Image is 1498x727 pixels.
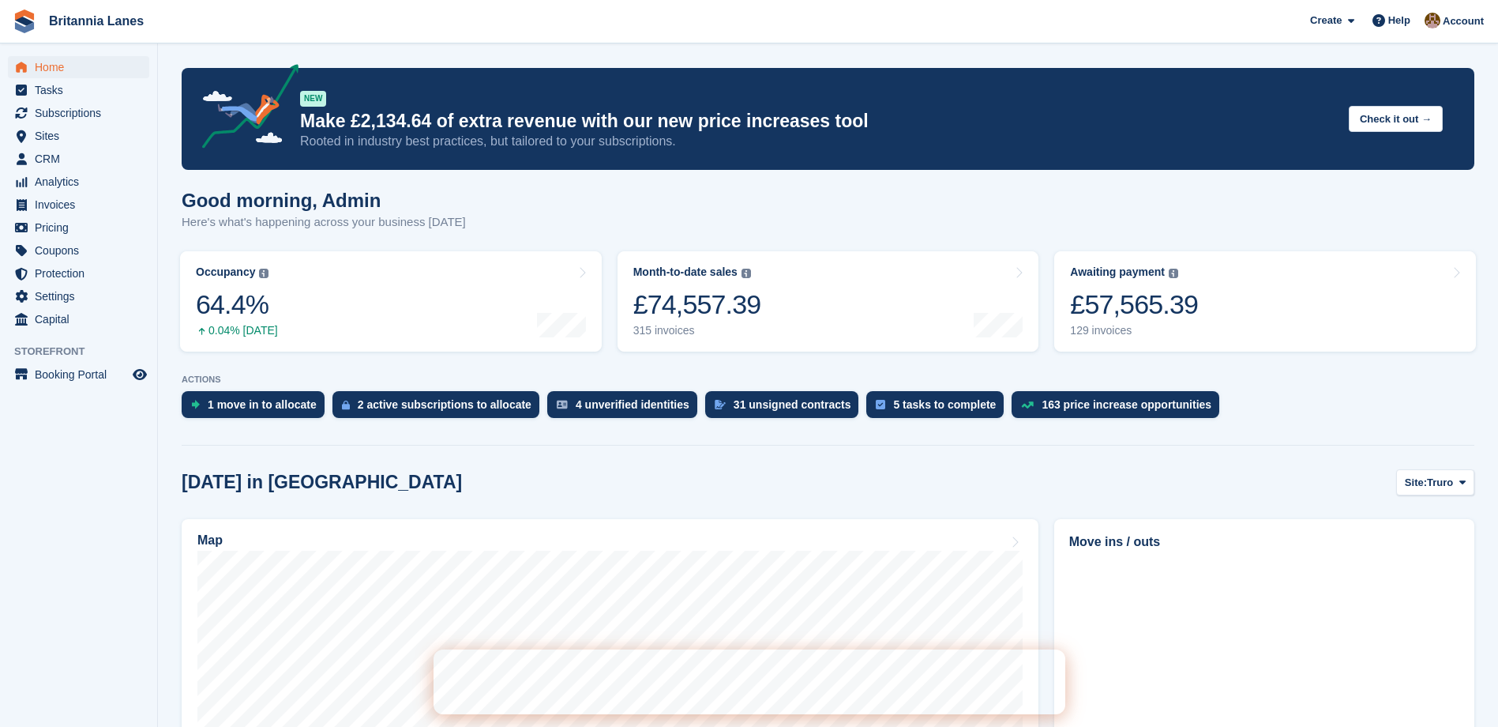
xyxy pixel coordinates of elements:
h2: Map [197,533,223,548]
span: Help [1388,13,1410,28]
span: Protection [35,262,130,284]
h1: Good morning, Admin [182,190,466,211]
button: Site: Truro [1396,469,1474,495]
a: menu [8,56,149,78]
p: ACTIONS [182,375,1474,385]
p: Rooted in industry best practices, but tailored to your subscriptions. [300,133,1336,150]
a: Britannia Lanes [43,8,150,34]
span: Pricing [35,217,130,239]
div: NEW [300,91,326,107]
span: Truro [1427,475,1453,491]
div: 129 invoices [1070,324,1198,337]
a: menu [8,102,149,124]
span: Booking Portal [35,363,130,386]
img: price_increase_opportunities-93ffe204e8149a01c8c9dc8f82e8f89637d9d84a8eef4429ea346261dce0b2c0.svg [1021,401,1034,409]
div: 315 invoices [633,324,761,337]
div: 1 move in to allocate [208,398,317,411]
p: Here's what's happening across your business [DATE] [182,213,466,232]
span: Capital [35,308,130,330]
a: menu [8,262,149,284]
h2: [DATE] in [GEOGRAPHIC_DATA] [182,472,462,493]
a: 2 active subscriptions to allocate [332,391,547,426]
img: move_ins_to_allocate_icon-fdf77a2bb77ea45bf5b3d319d69a93e2d87916cf1d5bf7949dd705db3b84f3ca.svg [191,400,200,409]
a: Month-to-date sales £74,557.39 315 invoices [618,251,1039,352]
div: 64.4% [196,288,278,321]
button: Check it out → [1349,106,1443,132]
a: menu [8,194,149,216]
a: menu [8,217,149,239]
span: Create [1310,13,1342,28]
div: 4 unverified identities [576,398,689,411]
a: menu [8,125,149,147]
div: 0.04% [DATE] [196,324,278,337]
span: Invoices [35,194,130,216]
img: Admin [1425,13,1440,28]
div: 5 tasks to complete [893,398,996,411]
a: menu [8,79,149,101]
a: menu [8,363,149,386]
span: Site: [1405,475,1427,491]
span: Settings [35,285,130,307]
span: Sites [35,125,130,147]
a: Awaiting payment £57,565.39 129 invoices [1054,251,1476,352]
img: icon-info-grey-7440780725fd019a000dd9b08b2336e03edf1995a4989e88bcd33f0948082b44.svg [1169,269,1178,278]
img: contract_signature_icon-13c848040528278c33f63329250d36e43548de30e8caae1d1a13099fd9432cc5.svg [715,400,726,409]
a: 31 unsigned contracts [705,391,867,426]
a: 163 price increase opportunities [1012,391,1227,426]
img: stora-icon-8386f47178a22dfd0bd8f6a31ec36ba5ce8667c1dd55bd0f319d3a0aa187defe.svg [13,9,36,33]
a: menu [8,285,149,307]
a: Occupancy 64.4% 0.04% [DATE] [180,251,602,352]
iframe: Intercom live chat banner [434,650,1065,714]
a: menu [8,148,149,170]
span: CRM [35,148,130,170]
span: Coupons [35,239,130,262]
span: Storefront [14,344,157,360]
a: menu [8,308,149,330]
h2: Move ins / outs [1069,533,1459,552]
a: 4 unverified identities [547,391,705,426]
span: Account [1443,13,1484,29]
a: 5 tasks to complete [866,391,1012,426]
a: menu [8,239,149,262]
a: 1 move in to allocate [182,391,332,426]
img: task-75834270c22a3079a89374b754ae025e5fb1db73e45f91037f5363f120a921f8.svg [876,400,885,409]
img: verify_identity-adf6edd0f0f0b5bbfe63781bf79b02c33cf7c696d77639b501bdc392416b5a36.svg [557,400,568,409]
span: Home [35,56,130,78]
div: 31 unsigned contracts [734,398,851,411]
a: menu [8,171,149,193]
span: Analytics [35,171,130,193]
img: active_subscription_to_allocate_icon-d502201f5373d7db506a760aba3b589e785aa758c864c3986d89f69b8ff3... [342,400,350,410]
img: price-adjustments-announcement-icon-8257ccfd72463d97f412b2fc003d46551f7dbcb40ab6d574587a9cd5c0d94... [189,64,299,154]
span: Tasks [35,79,130,101]
div: 2 active subscriptions to allocate [358,398,531,411]
div: Occupancy [196,266,255,279]
div: Awaiting payment [1070,266,1165,279]
div: £74,557.39 [633,288,761,321]
a: Preview store [130,365,149,384]
div: 163 price increase opportunities [1042,398,1211,411]
div: £57,565.39 [1070,288,1198,321]
img: icon-info-grey-7440780725fd019a000dd9b08b2336e03edf1995a4989e88bcd33f0948082b44.svg [259,269,268,278]
span: Subscriptions [35,102,130,124]
p: Make £2,134.64 of extra revenue with our new price increases tool [300,110,1336,133]
div: Month-to-date sales [633,266,738,279]
img: icon-info-grey-7440780725fd019a000dd9b08b2336e03edf1995a4989e88bcd33f0948082b44.svg [741,269,751,278]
